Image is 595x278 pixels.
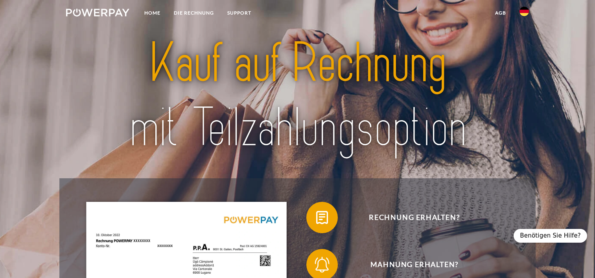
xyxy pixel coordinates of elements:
button: Rechnung erhalten? [306,202,511,233]
img: qb_bill.svg [312,208,332,227]
img: title-powerpay_de.svg [89,28,506,164]
span: Rechnung erhalten? [318,202,511,233]
a: agb [488,6,513,20]
img: de [519,7,529,16]
a: DIE RECHNUNG [167,6,221,20]
img: qb_bell.svg [312,255,332,274]
div: Benötigen Sie Hilfe? [514,229,587,243]
a: Home [138,6,167,20]
img: logo-powerpay-white.svg [66,9,129,16]
a: SUPPORT [221,6,258,20]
